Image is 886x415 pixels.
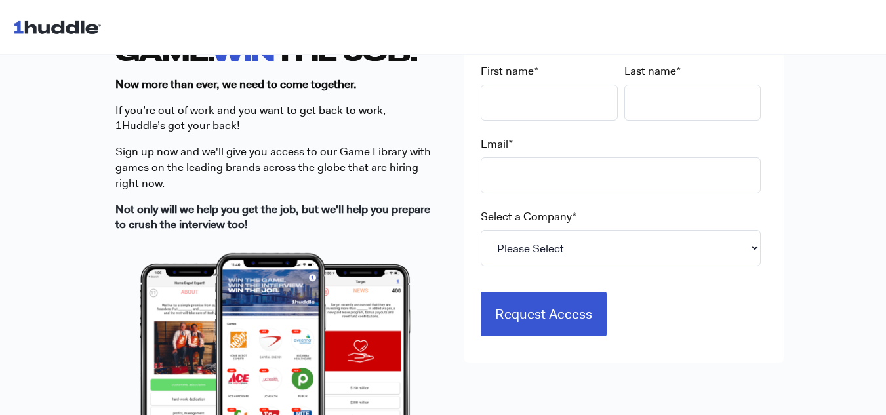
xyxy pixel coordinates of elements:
span: First name [481,64,534,78]
span: WIN [212,39,275,65]
span: ign up now and we'll give you access to our Game Library with games on the leading brands across ... [115,144,431,190]
strong: Not only will we help you get the job, but we'll help you prepare to crush the interview too! [115,202,430,232]
strong: Now more than ever, we need to come together. [115,77,357,91]
span: Last name [624,64,676,78]
img: 1huddle [13,14,107,39]
span: If you’re out of work and you want to get back to work, 1Huddle’s got your back! [115,103,386,133]
strong: THE GAME. THE JOB. [115,10,418,64]
span: Select a Company [481,209,572,224]
input: Request Access [481,292,607,336]
p: S [115,144,435,191]
span: Email [481,136,508,151]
